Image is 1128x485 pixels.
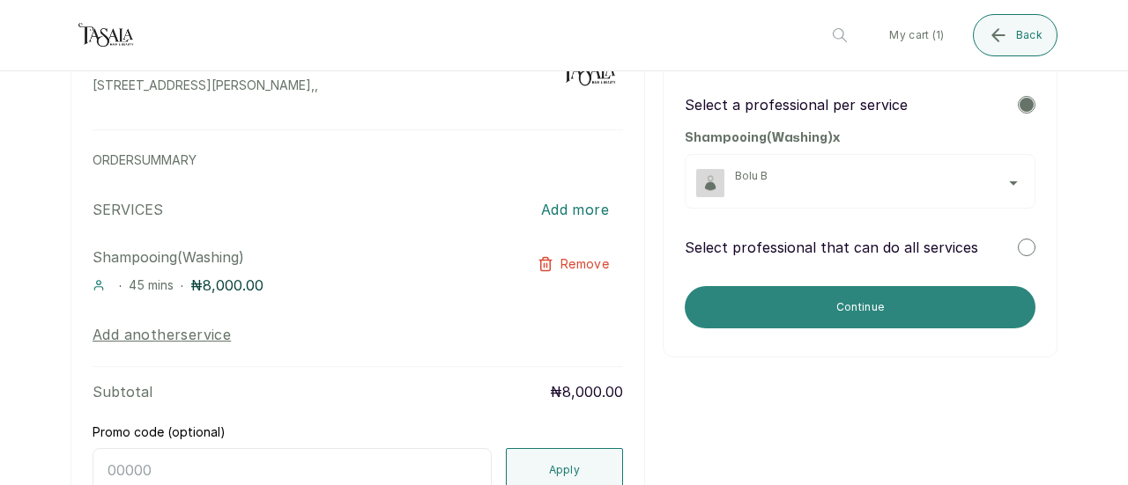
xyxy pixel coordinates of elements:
[735,169,1024,183] span: Bolu B
[93,275,517,296] div: · ·
[696,169,724,197] img: staff image
[129,277,174,292] span: 45 mins
[523,246,623,282] button: Remove
[875,14,958,56] button: My cart (1)
[93,77,318,94] p: [STREET_ADDRESS][PERSON_NAME] , ,
[93,151,623,169] p: ORDER SUMMARY
[527,190,623,229] button: Add more
[550,381,623,402] p: ₦8,000.00
[70,18,141,53] img: business logo
[93,381,152,402] p: Subtotal
[190,275,263,296] p: ₦8,000.00
[973,14,1057,56] button: Back
[93,324,231,345] button: Add anotherservice
[560,255,609,273] span: Remove
[696,169,1024,197] button: staff imageBolu B
[685,237,978,258] p: Select professional that can do all services
[685,286,1035,328] button: Continue
[93,246,517,268] p: Shampooing(Washing)
[1016,28,1043,42] span: Back
[685,129,1035,147] h2: Shampooing(Washing) x
[93,423,226,441] label: Promo code (optional)
[93,199,163,220] p: SERVICES
[685,94,908,115] p: Select a professional per service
